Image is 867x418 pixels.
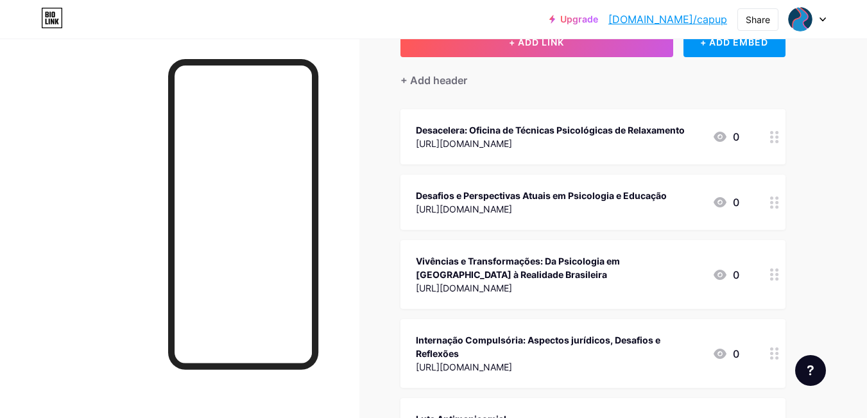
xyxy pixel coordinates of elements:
div: Vivências e Transformações: Da Psicologia em [GEOGRAPHIC_DATA] à Realidade Brasileira [416,254,702,281]
div: [URL][DOMAIN_NAME] [416,281,702,295]
div: + Add header [400,73,467,88]
div: 0 [712,267,739,283]
div: Desacelera: Oficina de Técnicas Psicológicas de Relaxamento [416,123,685,137]
img: capup [788,7,812,31]
div: 0 [712,195,739,210]
a: Upgrade [549,14,598,24]
div: Share [746,13,770,26]
div: 0 [712,129,739,144]
div: Internação Compulsória: Aspectos jurídicos, Desafios e Reflexões [416,333,702,360]
button: + ADD LINK [400,26,673,57]
div: Desafios e Perspectivas Atuais em Psicologia e Educação [416,189,667,202]
div: [URL][DOMAIN_NAME] [416,202,667,216]
span: + ADD LINK [509,37,564,48]
div: + ADD EMBED [683,26,785,57]
div: [URL][DOMAIN_NAME] [416,137,685,150]
div: 0 [712,346,739,361]
div: [URL][DOMAIN_NAME] [416,360,702,374]
a: [DOMAIN_NAME]/capup [608,12,727,27]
